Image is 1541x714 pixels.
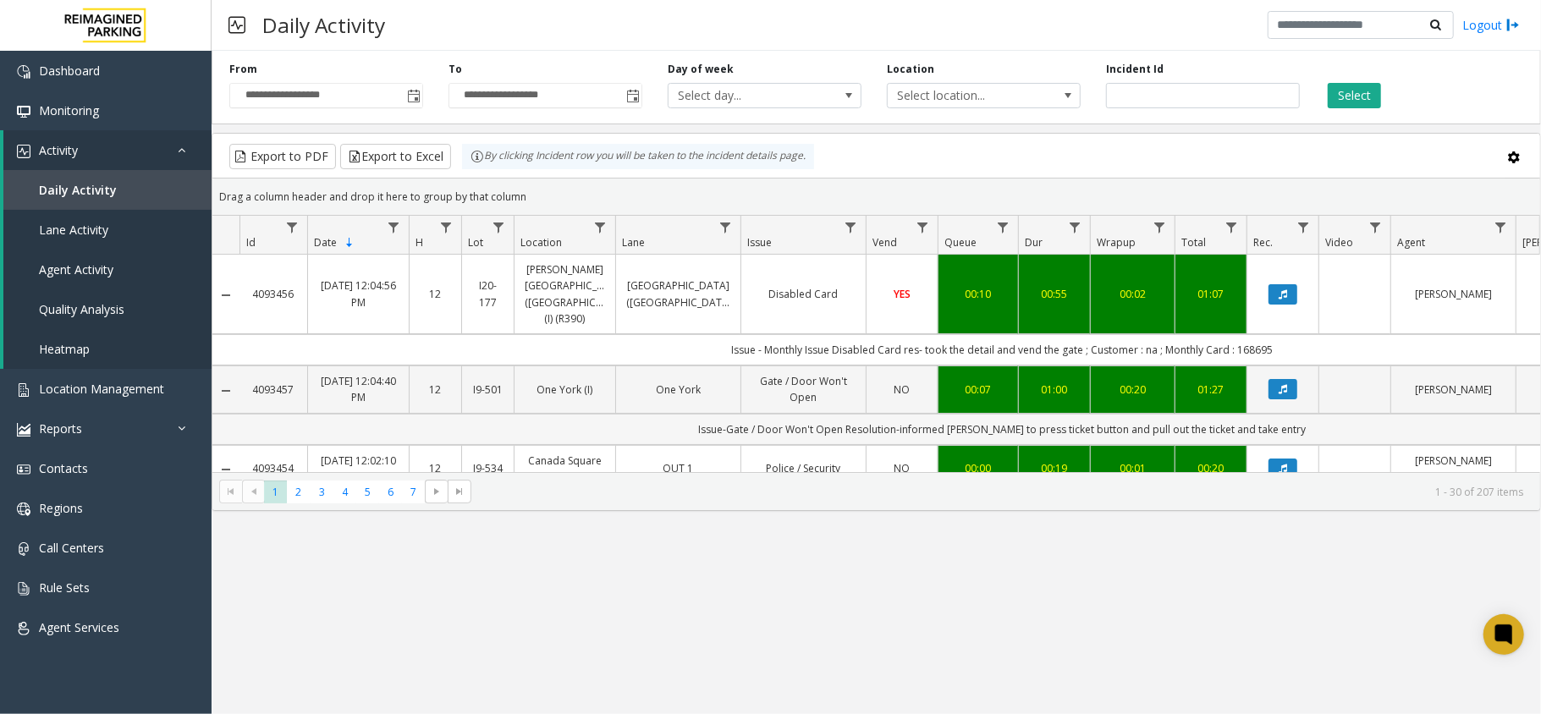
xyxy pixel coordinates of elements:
span: Page 5 [356,481,379,503]
h3: Daily Activity [254,4,394,46]
a: Queue Filter Menu [992,216,1015,239]
span: Go to the last page [453,485,466,498]
span: Quality Analysis [39,301,124,317]
span: Video [1325,235,1353,250]
label: From [229,62,257,77]
span: Rule Sets [39,579,90,596]
a: 01:07 [1186,286,1236,302]
a: 00:55 [1029,286,1080,302]
a: Activity [3,130,212,170]
a: 00:07 [949,382,1008,398]
a: 4093454 [250,460,297,476]
span: Go to the next page [430,485,443,498]
a: Rec. Filter Menu [1292,216,1315,239]
a: 12 [420,460,451,476]
span: Monitoring [39,102,99,118]
button: Export to Excel [340,144,451,169]
a: Logout [1462,16,1520,34]
label: To [449,62,462,77]
a: [PERSON_NAME] [1401,286,1505,302]
span: Select location... [888,84,1042,107]
span: Rec. [1253,235,1273,250]
img: 'icon' [17,65,30,79]
span: Date [314,235,337,250]
a: Total Filter Menu [1220,216,1243,239]
img: 'icon' [17,145,30,158]
span: Sortable [343,236,356,250]
span: Dashboard [39,63,100,79]
img: 'icon' [17,542,30,556]
img: 'icon' [17,383,30,397]
span: Contacts [39,460,88,476]
span: NO [894,461,911,475]
a: Wrapup Filter Menu [1148,216,1171,239]
span: H [416,235,423,250]
span: Page 7 [402,481,425,503]
a: 01:00 [1029,382,1080,398]
span: Lane [622,235,645,250]
a: H Filter Menu [435,216,458,239]
a: 00:01 [1101,460,1164,476]
span: Page 6 [379,481,402,503]
kendo-pager-info: 1 - 30 of 207 items [482,485,1523,499]
a: Heatmap [3,329,212,369]
span: Wrapup [1097,235,1136,250]
a: 12 [420,286,451,302]
div: Drag a column header and drop it here to group by that column [212,182,1540,211]
span: Total [1181,235,1206,250]
span: Queue [944,235,977,250]
img: 'icon' [17,423,30,437]
a: 00:19 [1029,460,1080,476]
a: Video Filter Menu [1364,216,1387,239]
span: Issue [747,235,772,250]
a: One York [626,382,730,398]
span: Agent Activity [39,261,113,277]
a: I9-534 [472,460,504,476]
a: Location Filter Menu [589,216,612,239]
button: Select [1328,83,1381,108]
a: [GEOGRAPHIC_DATA] ([GEOGRAPHIC_DATA]) [626,277,730,310]
div: 00:10 [949,286,1008,302]
a: 00:20 [1186,460,1236,476]
span: Location [520,235,562,250]
img: 'icon' [17,582,30,596]
a: Quality Analysis [3,289,212,329]
a: I9-501 [472,382,504,398]
span: Heatmap [39,341,90,357]
a: 00:00 [949,460,1008,476]
a: Daily Activity [3,170,212,210]
a: Issue Filter Menu [839,216,862,239]
a: 00:02 [1101,286,1164,302]
span: Dur [1025,235,1043,250]
span: NO [894,382,911,397]
span: Page 3 [311,481,333,503]
a: NO [877,460,927,476]
img: 'icon' [17,503,30,516]
img: logout [1506,16,1520,34]
div: Data table [212,216,1540,472]
a: Lane Filter Menu [714,216,737,239]
a: 4093456 [250,286,297,302]
span: Go to the next page [425,480,448,503]
span: Go to the last page [448,480,471,503]
a: Collapse Details [212,288,239,302]
a: 00:20 [1101,382,1164,398]
a: Police / Security [751,460,856,476]
a: Agent Activity [3,250,212,289]
a: 01:27 [1186,382,1236,398]
label: Incident Id [1106,62,1164,77]
span: Location Management [39,381,164,397]
a: [DATE] 12:02:10 PM [318,453,399,485]
img: 'icon' [17,622,30,635]
span: Activity [39,142,78,158]
img: 'icon' [17,463,30,476]
a: [PERSON_NAME] [1401,382,1505,398]
span: Lot [468,235,483,250]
